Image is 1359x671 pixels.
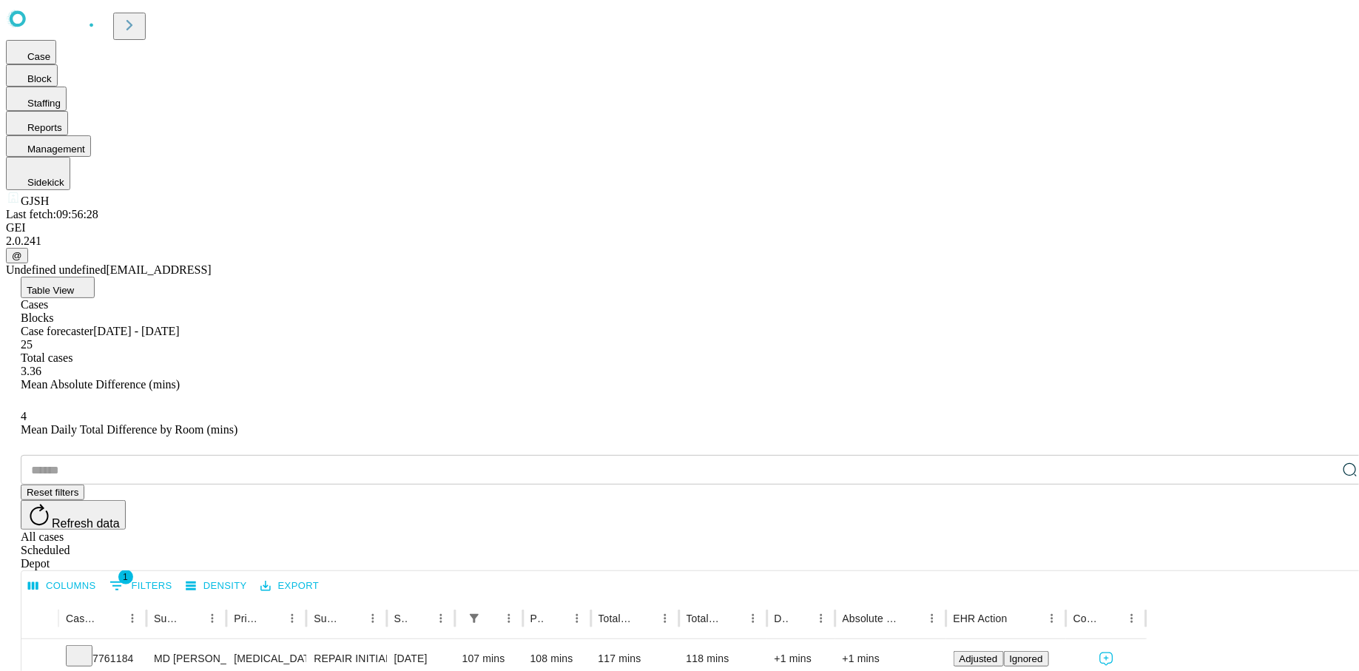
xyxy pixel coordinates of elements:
span: Case forecaster [21,325,93,337]
span: Mean Daily Total Difference by Room (mins) [21,423,237,436]
div: Predicted In Room Duration [530,613,544,624]
div: Surgery Name [314,613,340,624]
button: Show filters [464,608,485,629]
button: Menu [922,608,942,629]
button: Show filters [106,574,176,598]
button: Menu [499,608,519,629]
span: GJSH [21,195,49,207]
button: Block [6,64,58,87]
span: Management [27,144,85,155]
button: Menu [811,608,832,629]
button: Menu [122,608,143,629]
button: Ignored [1004,651,1049,667]
button: Menu [431,608,451,629]
div: Primary Service [234,613,260,624]
button: Sort [634,608,655,629]
button: Sort [486,608,507,629]
span: Mean Absolute Difference (mins) [21,378,180,391]
span: Block [27,73,52,84]
span: Ignored [1010,653,1043,664]
button: Table View [21,277,95,298]
span: Last fetch: 09:56:28 [6,208,98,220]
div: Case Epic Id [66,613,100,624]
span: Sidekick [27,177,64,188]
span: Case [27,51,50,62]
button: Sort [722,608,743,629]
div: Surgery Date [394,613,408,624]
button: Sidekick [6,157,70,190]
span: Refresh data [52,517,120,530]
span: 3.36 [21,365,41,377]
span: 4 [21,410,27,422]
div: Total Predicted Duration [687,613,721,624]
button: Staffing [6,87,67,111]
span: Reports [27,122,62,133]
button: Sort [1101,608,1122,629]
button: Sort [901,608,922,629]
div: Comments [1073,613,1099,624]
div: Difference [775,613,789,624]
button: Select columns [24,575,100,598]
button: Menu [1122,608,1142,629]
span: 25 [21,338,33,351]
span: Undefined undefined [6,263,107,276]
span: 1 [118,570,133,584]
div: 1 active filter [464,608,485,629]
button: Density [182,575,251,598]
span: Table View [27,285,74,296]
button: Sort [101,608,122,629]
div: 2.0.241 [6,235,1353,248]
button: Reports [6,111,68,135]
button: Sort [342,608,362,629]
div: EHR Action [954,613,1008,624]
span: Total cases [21,351,72,364]
button: @ [6,248,28,263]
button: Reset filters [21,485,84,500]
button: Menu [202,608,223,629]
button: Management [6,135,91,157]
button: Sort [790,608,811,629]
span: @ [12,250,22,261]
div: GEI [6,221,1353,235]
button: Menu [567,608,587,629]
div: Surgeon Name [154,613,180,624]
button: Menu [362,608,383,629]
button: Sort [1009,608,1030,629]
div: Absolute Difference [843,613,900,624]
span: Reset filters [27,487,78,498]
button: Sort [181,608,202,629]
span: Staffing [27,98,61,109]
button: Menu [282,608,303,629]
button: Sort [261,608,282,629]
div: Total Scheduled Duration [598,613,633,624]
button: Refresh data [21,500,126,530]
button: Adjusted [954,651,1004,667]
button: Menu [743,608,763,629]
button: Menu [1042,608,1062,629]
span: Adjusted [960,653,998,664]
button: Sort [410,608,431,629]
button: Sort [546,608,567,629]
span: [DATE] - [DATE] [93,325,179,337]
button: Case [6,40,56,64]
button: Export [257,575,323,598]
button: Menu [655,608,675,629]
span: [EMAIL_ADDRESS] [107,263,212,276]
